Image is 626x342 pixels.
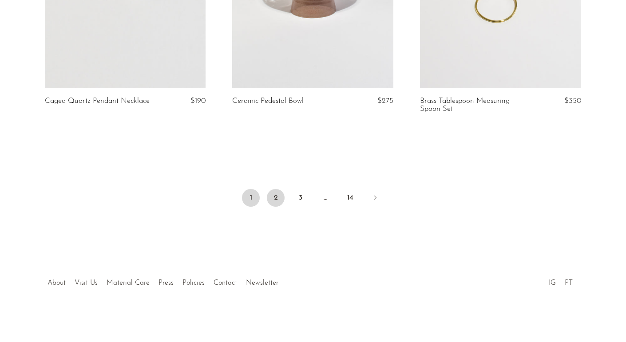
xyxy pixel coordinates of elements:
[158,279,174,287] a: Press
[190,97,206,105] span: $190
[549,279,556,287] a: IG
[420,97,527,114] a: Brass Tablespoon Measuring Spoon Set
[43,272,283,289] ul: Quick links
[45,97,150,105] a: Caged Quartz Pendant Necklace
[564,97,581,105] span: $350
[182,279,205,287] a: Policies
[267,189,285,207] a: 2
[242,189,260,207] span: 1
[377,97,393,105] span: $275
[107,279,150,287] a: Material Care
[292,189,309,207] a: 3
[48,279,66,287] a: About
[317,189,334,207] span: …
[75,279,98,287] a: Visit Us
[544,272,577,289] ul: Social Medias
[214,279,237,287] a: Contact
[366,189,384,208] a: Next
[341,189,359,207] a: 14
[232,97,304,105] a: Ceramic Pedestal Bowl
[565,279,573,287] a: PT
